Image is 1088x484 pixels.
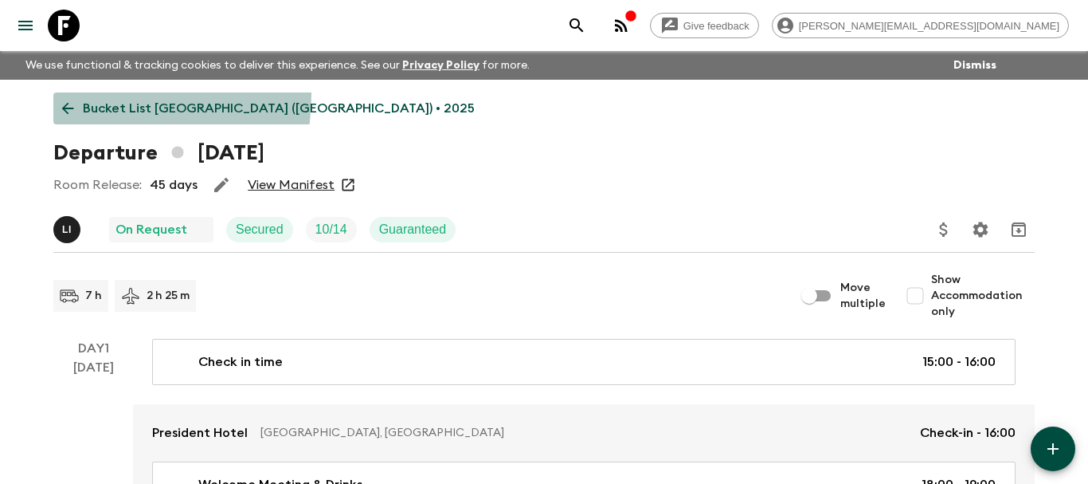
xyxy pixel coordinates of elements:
[62,223,72,236] p: L I
[650,13,759,38] a: Give feedback
[928,214,960,246] button: Update Price, Early Bird Discount and Costs
[53,175,142,195] p: Room Release:
[772,13,1069,38] div: [PERSON_NAME][EMAIL_ADDRESS][DOMAIN_NAME]
[965,214,996,246] button: Settings
[920,423,1016,443] p: Check-in - 16:00
[306,217,357,242] div: Trip Fill
[150,175,198,195] p: 45 days
[19,51,536,80] p: We use functional & tracking cookies to deliver this experience. See our for more.
[840,280,886,312] span: Move multiple
[198,352,283,372] p: Check in time
[949,54,1000,77] button: Dismiss
[931,272,1035,320] span: Show Accommodation only
[379,220,447,239] p: Guaranteed
[152,339,1016,385] a: Check in time15:00 - 16:00
[402,60,479,71] a: Privacy Policy
[85,288,102,304] p: 7 h
[236,220,284,239] p: Secured
[10,10,41,41] button: menu
[115,220,187,239] p: On Request
[147,288,190,304] p: 2 h 25 m
[226,217,293,242] div: Secured
[1003,214,1035,246] button: Archive (Completed, Cancelled or Unsynced Departures only)
[260,425,907,441] p: [GEOGRAPHIC_DATA], [GEOGRAPHIC_DATA]
[790,20,1068,32] span: [PERSON_NAME][EMAIL_ADDRESS][DOMAIN_NAME]
[53,137,264,169] h1: Departure [DATE]
[561,10,593,41] button: search adventures
[53,221,84,234] span: Lee Irwins
[53,216,84,243] button: LI
[315,220,347,239] p: 10 / 14
[133,404,1035,462] a: President Hotel[GEOGRAPHIC_DATA], [GEOGRAPHIC_DATA]Check-in - 16:00
[152,423,248,443] p: President Hotel
[248,177,335,193] a: View Manifest
[83,99,475,118] p: Bucket List [GEOGRAPHIC_DATA] ([GEOGRAPHIC_DATA]) • 2025
[53,92,483,124] a: Bucket List [GEOGRAPHIC_DATA] ([GEOGRAPHIC_DATA]) • 2025
[53,339,133,358] p: Day 1
[675,20,758,32] span: Give feedback
[922,352,996,372] p: 15:00 - 16:00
